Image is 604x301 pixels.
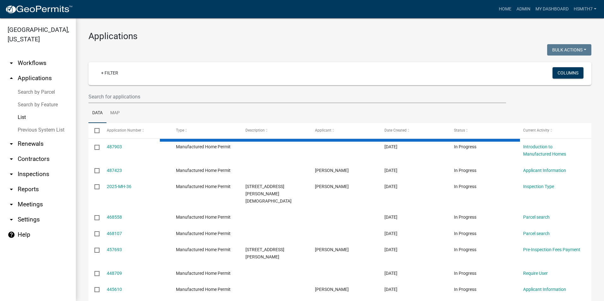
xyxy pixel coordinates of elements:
[523,215,550,220] a: Parcel search
[107,215,122,220] a: 468558
[523,247,580,252] a: Pre-Inspection Fees Payment
[8,186,15,193] i: arrow_drop_down
[107,231,122,236] a: 468107
[88,123,100,138] datatable-header-cell: Select
[384,271,397,276] span: 07/12/2025
[571,3,599,15] a: hsmith7
[523,271,548,276] a: Require User
[88,90,506,103] input: Search for applications
[309,123,378,138] datatable-header-cell: Applicant
[100,123,170,138] datatable-header-cell: Application Number
[384,247,397,252] span: 07/31/2025
[8,216,15,223] i: arrow_drop_down
[523,168,566,173] a: Applicant Information
[107,168,122,173] a: 487423
[378,123,448,138] datatable-header-cell: Date Created
[448,123,517,138] datatable-header-cell: Status
[384,184,397,189] span: 09/04/2025
[315,247,349,252] span: Ronnie Dozier
[8,201,15,208] i: arrow_drop_down
[245,184,292,204] span: 999 Powell Church Rd
[176,231,231,236] span: Manufactured Home Permit
[553,67,583,79] button: Columns
[454,128,465,133] span: Status
[88,31,591,42] h3: Applications
[8,170,15,178] i: arrow_drop_down
[176,271,231,276] span: Manufactured Home Permit
[8,74,15,82] i: arrow_drop_up
[384,287,397,292] span: 07/07/2025
[454,184,476,189] span: In Progress
[245,128,265,133] span: Description
[496,3,514,15] a: Home
[176,215,231,220] span: Manufactured Home Permit
[315,128,331,133] span: Applicant
[107,271,122,276] a: 448709
[454,247,476,252] span: In Progress
[454,215,476,220] span: In Progress
[239,123,309,138] datatable-header-cell: Description
[384,144,397,149] span: 10/03/2025
[176,247,231,252] span: Manufactured Home Permit
[523,231,550,236] a: Parcel search
[454,287,476,292] span: In Progress
[176,144,231,149] span: Manufactured Home Permit
[107,128,141,133] span: Application Number
[523,287,566,292] a: Applicant Information
[176,128,184,133] span: Type
[514,3,533,15] a: Admin
[8,140,15,148] i: arrow_drop_down
[107,287,122,292] a: 445610
[384,231,397,236] span: 08/22/2025
[107,184,131,189] a: 2025-MH-36
[523,184,554,189] a: Inspection Type
[170,123,239,138] datatable-header-cell: Type
[245,247,284,259] span: 415 willis rd
[8,231,15,239] i: help
[384,128,407,133] span: Date Created
[454,271,476,276] span: In Progress
[315,184,349,189] span: Michelle
[454,144,476,149] span: In Progress
[96,67,123,79] a: + Filter
[107,144,122,149] a: 487903
[533,3,571,15] a: My Dashboard
[176,168,231,173] span: Manufactured Home Permit
[315,287,349,292] span: David mathis
[384,215,397,220] span: 08/25/2025
[454,168,476,173] span: In Progress
[176,287,231,292] span: Manufactured Home Permit
[315,168,349,173] span: Logan Thomas
[8,59,15,67] i: arrow_drop_down
[523,144,566,156] a: Introduction to Manufactured Homes
[454,231,476,236] span: In Progress
[88,103,106,123] a: Data
[8,155,15,163] i: arrow_drop_down
[106,103,124,123] a: Map
[384,168,397,173] span: 10/03/2025
[107,247,122,252] a: 457693
[176,184,231,189] span: Manufactured Home Permit
[523,128,549,133] span: Current Activity
[547,44,591,56] button: Bulk Actions
[517,123,587,138] datatable-header-cell: Current Activity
